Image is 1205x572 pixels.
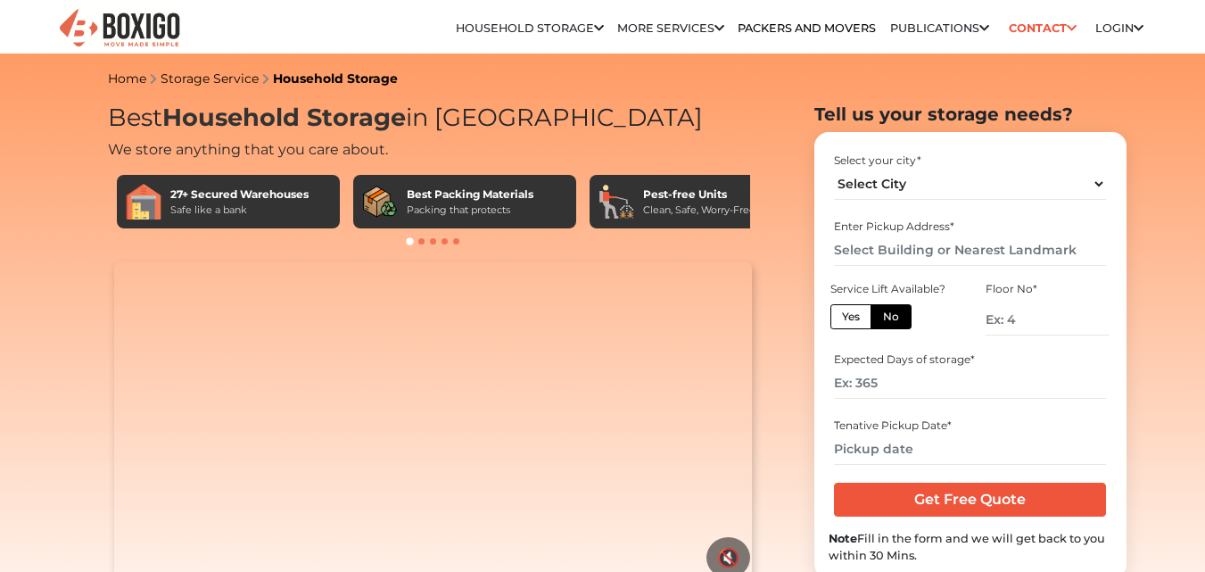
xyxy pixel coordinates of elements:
[738,21,876,35] a: Packers and Movers
[643,203,755,218] div: Clean, Safe, Worry-Free
[1095,21,1143,35] a: Login
[108,70,146,87] a: Home
[829,530,1112,564] div: Fill in the form and we will get back to you within 30 Mins.
[890,21,989,35] a: Publications
[362,184,398,220] img: Best Packing Materials
[170,203,309,218] div: Safe like a bank
[829,532,857,545] b: Note
[834,483,1106,517] input: Get Free Quote
[162,103,406,132] span: Household Storage
[834,434,1106,465] input: Pickup date
[108,141,388,158] span: We store anything that you care about.
[108,104,759,133] h1: Best in [GEOGRAPHIC_DATA]
[814,104,1127,125] h2: Tell us your storage needs?
[126,184,161,220] img: 27+ Secured Warehouses
[986,281,1109,297] div: Floor No
[830,304,871,329] label: Yes
[834,418,1106,434] div: Tenative Pickup Date
[834,235,1106,266] input: Select Building or Nearest Landmark
[456,21,604,35] a: Household Storage
[407,203,533,218] div: Packing that protects
[598,184,634,220] img: Pest-free Units
[170,187,309,203] div: 27+ Secured Warehouses
[834,219,1106,235] div: Enter Pickup Address
[871,304,912,329] label: No
[407,187,533,203] div: Best Packing Materials
[986,304,1109,336] input: Ex: 4
[643,187,755,203] div: Pest-free Units
[273,70,398,87] a: Household Storage
[161,70,259,87] a: Storage Service
[834,153,1106,169] div: Select your city
[1003,14,1082,42] a: Contact
[834,368,1106,399] input: Ex: 365
[617,21,724,35] a: More services
[834,352,1106,368] div: Expected Days of storage
[830,281,953,297] div: Service Lift Available?
[57,7,182,51] img: Boxigo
